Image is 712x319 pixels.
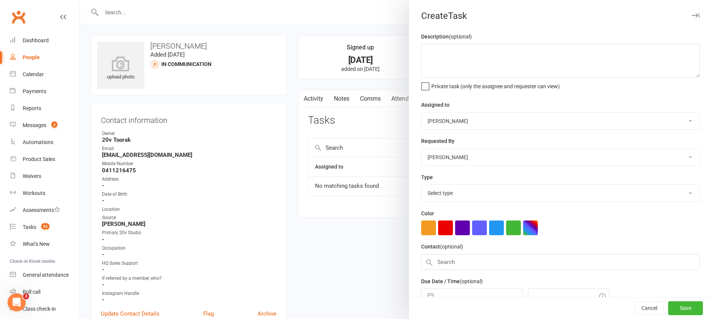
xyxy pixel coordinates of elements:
[10,284,80,301] a: Roll call
[23,71,44,77] div: Calendar
[10,185,80,202] a: Workouts
[41,223,49,230] span: 53
[10,219,80,236] a: Tasks 53
[431,81,560,89] span: Private task (only the assignee and requester can view)
[421,137,454,145] label: Requested By
[23,289,40,295] div: Roll call
[421,173,433,181] label: Type
[23,105,41,111] div: Reports
[409,11,712,21] div: Create Task
[23,272,69,278] div: General attendance
[421,254,700,270] input: Search
[10,267,80,284] a: General attendance kiosk mode
[10,202,80,219] a: Assessments
[23,207,60,213] div: Assessments
[10,66,80,83] a: Calendar
[421,101,449,109] label: Assigned to
[10,117,80,134] a: Messages 3
[23,173,41,179] div: Waivers
[449,34,472,40] small: (optional)
[635,302,664,315] button: Cancel
[23,88,46,94] div: Payments
[421,277,483,285] label: Due Date / Time
[9,8,28,26] a: Clubworx
[23,190,45,196] div: Workouts
[10,32,80,49] a: Dashboard
[10,49,80,66] a: People
[23,293,29,299] span: 3
[460,278,483,284] small: (optional)
[23,139,53,145] div: Automations
[23,241,50,247] div: What's New
[51,121,57,128] span: 3
[23,224,36,230] div: Tasks
[8,293,26,311] iframe: Intercom live chat
[10,100,80,117] a: Reports
[23,54,40,60] div: People
[10,168,80,185] a: Waivers
[421,32,472,41] label: Description
[668,302,703,315] button: Save
[10,83,80,100] a: Payments
[440,244,463,250] small: (optional)
[23,37,49,43] div: Dashboard
[23,122,46,128] div: Messages
[421,242,463,251] label: Contact
[10,236,80,253] a: What's New
[10,151,80,168] a: Product Sales
[23,156,55,162] div: Product Sales
[10,134,80,151] a: Automations
[10,301,80,317] a: Class kiosk mode
[421,209,434,218] label: Color
[23,306,56,312] div: Class check-in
